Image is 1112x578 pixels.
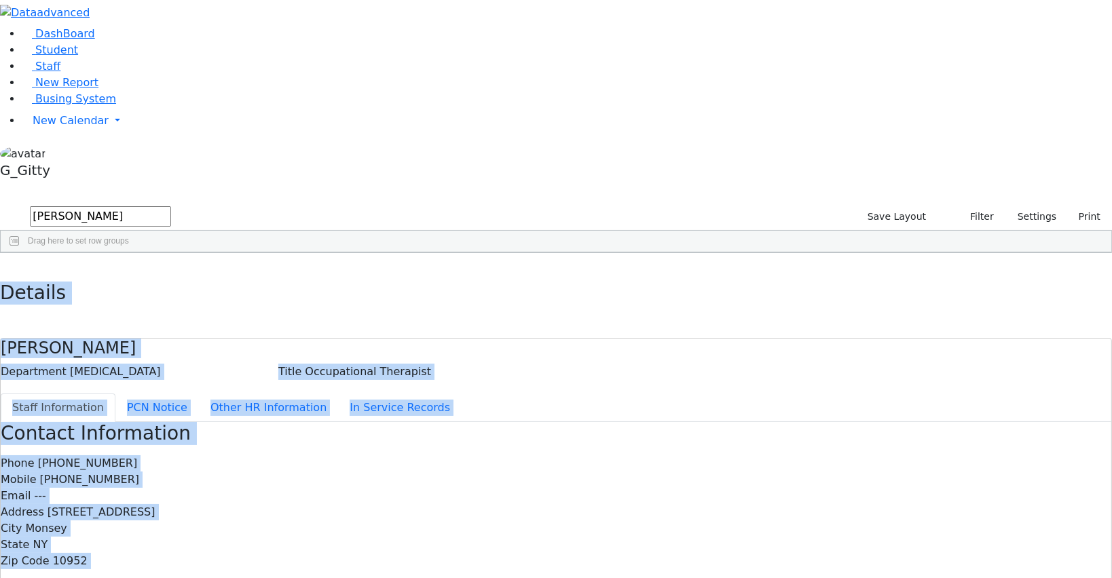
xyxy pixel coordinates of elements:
label: Department [1,364,67,380]
label: City [1,520,22,537]
span: 10952 [53,554,88,567]
label: Email [1,488,31,504]
span: --- [34,489,45,502]
span: [PHONE_NUMBER] [38,457,138,469]
button: Settings [1000,206,1062,227]
span: Occupational Therapist [305,365,431,378]
label: Phone [1,455,35,471]
span: Staff [35,60,60,73]
span: New Report [35,76,98,89]
button: In Service Records [338,393,462,422]
a: Staff [22,60,60,73]
span: New Calendar [33,114,109,127]
label: Mobile [1,471,36,488]
span: Monsey [25,522,67,535]
span: [STREET_ADDRESS] [48,505,155,518]
button: Print [1062,206,1107,227]
span: Drag here to set row groups [28,236,129,246]
button: Staff Information [1,393,115,422]
span: DashBoard [35,27,95,40]
a: Busing System [22,92,116,105]
h4: [PERSON_NAME] [1,339,1111,358]
span: [MEDICAL_DATA] [70,365,161,378]
h3: Contact Information [1,422,1111,445]
label: State [1,537,29,553]
label: Address [1,504,44,520]
button: Save Layout [861,206,932,227]
a: New Calendar [22,107,1112,134]
span: Busing System [35,92,116,105]
a: Student [22,43,78,56]
button: Filter [952,206,1000,227]
span: [PHONE_NUMBER] [40,473,140,486]
span: Student [35,43,78,56]
label: Title [278,364,301,380]
input: Search [30,206,171,227]
button: Other HR Information [199,393,338,422]
a: New Report [22,76,98,89]
label: Zip Code [1,553,50,569]
a: DashBoard [22,27,95,40]
button: PCN Notice [115,393,199,422]
span: NY [33,538,48,551]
